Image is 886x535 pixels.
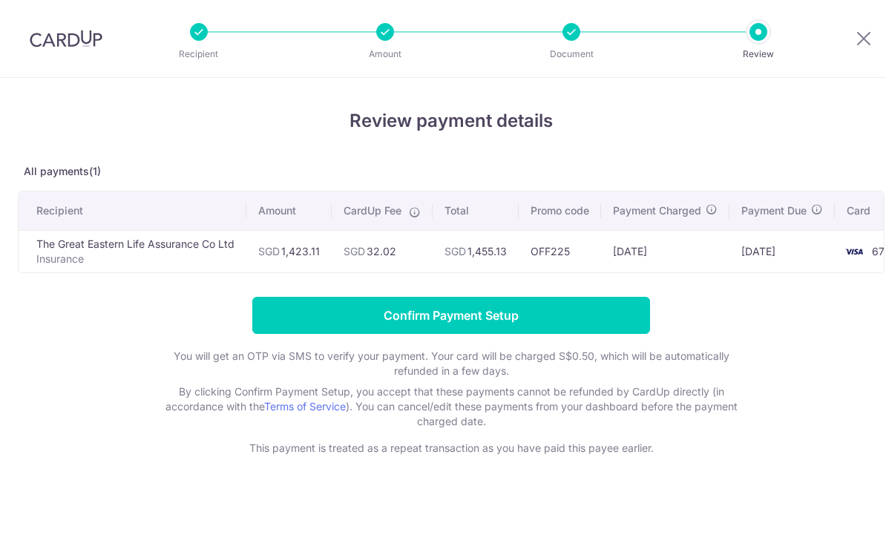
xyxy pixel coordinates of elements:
[144,47,254,62] p: Recipient
[519,191,601,230] th: Promo code
[433,230,519,272] td: 1,455.13
[36,252,234,266] p: Insurance
[601,230,729,272] td: [DATE]
[154,349,748,378] p: You will get an OTP via SMS to verify your payment. Your card will be charged S$0.50, which will ...
[30,30,102,47] img: CardUp
[258,245,280,257] span: SGD
[839,243,869,260] img: <span class="translation_missing" title="translation missing: en.account_steps.new_confirm_form.b...
[519,230,601,272] td: OFF225
[433,191,519,230] th: Total
[18,108,885,134] h4: Review payment details
[344,203,401,218] span: CardUp Fee
[264,400,346,413] a: Terms of Service
[613,203,701,218] span: Payment Charged
[703,47,813,62] p: Review
[332,230,433,272] td: 32.02
[444,245,466,257] span: SGD
[252,297,650,334] input: Confirm Payment Setup
[344,245,365,257] span: SGD
[516,47,626,62] p: Document
[246,191,332,230] th: Amount
[154,384,748,429] p: By clicking Confirm Payment Setup, you accept that these payments cannot be refunded by CardUp di...
[729,230,835,272] td: [DATE]
[19,230,246,272] td: The Great Eastern Life Assurance Co Ltd
[330,47,440,62] p: Amount
[246,230,332,272] td: 1,423.11
[741,203,807,218] span: Payment Due
[19,191,246,230] th: Recipient
[154,441,748,456] p: This payment is treated as a repeat transaction as you have paid this payee earlier.
[18,164,885,179] p: All payments(1)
